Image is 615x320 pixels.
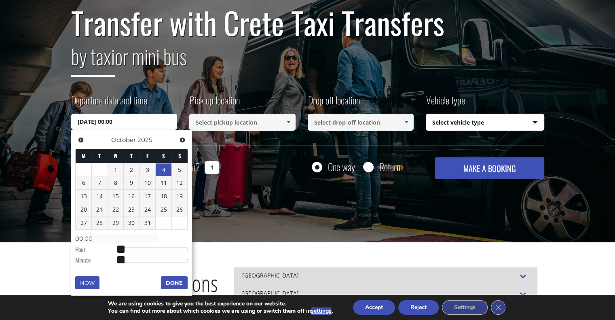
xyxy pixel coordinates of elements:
a: 30 [124,216,139,229]
label: Vehicle type [426,93,465,114]
button: settings [311,307,332,315]
a: 15 [108,190,124,203]
a: 24 [140,203,156,216]
a: 31 [140,216,156,229]
h1: Transfer with Crete Taxi Transfers [71,6,544,40]
a: 7 [92,176,108,189]
span: 2025 [137,136,152,144]
span: by taxi [71,41,115,77]
a: 1 [108,163,124,176]
a: 4 [156,163,171,176]
button: Accept [353,300,395,315]
a: 26 [172,203,188,216]
a: 2 [124,163,139,176]
label: Departure date and time [71,93,147,114]
span: Next [179,137,186,143]
span: Friday [146,152,149,160]
input: Select drop-off location [308,114,414,131]
a: 28 [92,216,108,229]
a: 20 [76,203,91,216]
a: 3 [140,163,156,176]
a: 21 [92,203,108,216]
button: Reject [398,300,439,315]
input: Select pickup location [189,114,296,131]
label: Drop off location [308,93,360,114]
a: 29 [108,216,124,229]
a: 8 [108,176,124,189]
button: Settings [442,300,488,315]
h2: or mini bus [71,40,544,83]
label: Return [379,162,400,172]
a: 12 [172,176,188,189]
a: 19 [172,190,188,203]
span: Tuesday [98,152,101,160]
a: Next [177,134,188,145]
a: 14 [92,190,108,203]
a: 10 [140,176,156,189]
a: 13 [76,190,91,203]
button: MAKE A BOOKING [435,157,544,179]
p: We are using cookies to give you the best experience on our website. [108,300,333,307]
a: 6 [76,176,91,189]
div: [GEOGRAPHIC_DATA] [234,285,537,303]
label: Pick up location [189,93,240,114]
a: 17 [140,190,156,203]
a: 25 [156,203,171,216]
dt: Minute [75,256,120,266]
a: 5 [172,163,188,176]
span: Previous [78,137,84,143]
dt: Hour [75,245,120,256]
span: Thursday [130,152,133,160]
span: Monday [82,152,85,160]
a: Previous [75,134,86,145]
span: October [111,136,136,144]
a: 18 [156,190,171,203]
a: Show All Items [400,114,413,131]
a: 16 [124,190,139,203]
a: 11 [156,176,171,189]
button: Done [161,276,188,289]
button: Close GDPR Cookie Banner [491,300,505,315]
p: You can find out more about which cookies we are using or switch them off in . [108,307,333,315]
a: 9 [124,176,139,189]
label: How many passengers ? [71,157,200,177]
a: 27 [76,216,91,229]
label: One way [328,162,355,172]
span: Saturday [162,152,165,160]
div: [GEOGRAPHIC_DATA] [234,267,537,285]
a: 23 [124,203,139,216]
span: Sunday [178,152,181,160]
span: Select vehicle type [426,114,544,131]
span: Wednesday [114,152,117,160]
button: Now [75,276,99,289]
a: 22 [108,203,124,216]
a: Show All Items [281,114,295,131]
